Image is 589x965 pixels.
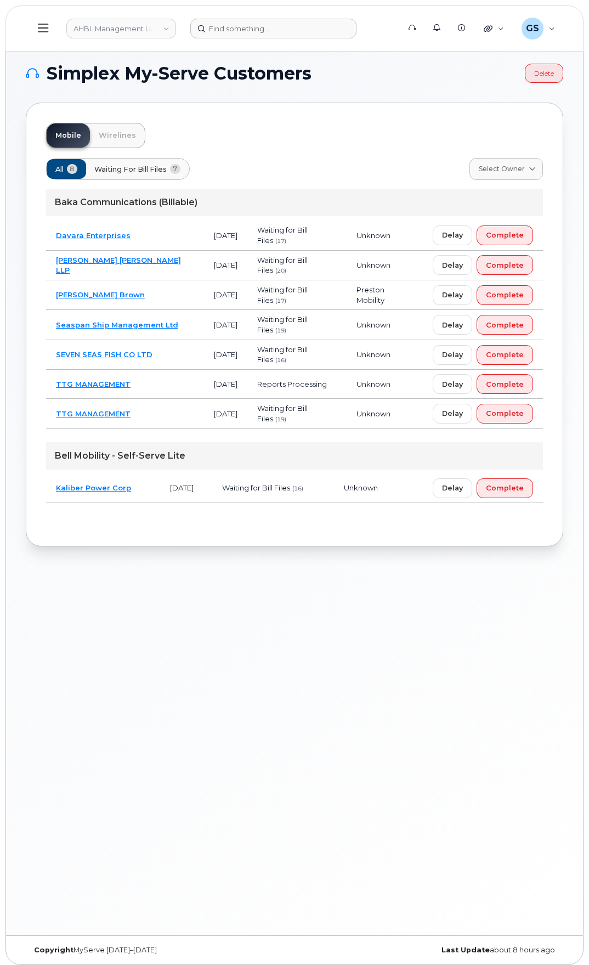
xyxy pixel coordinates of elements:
[442,408,463,419] span: Delay
[275,267,286,274] span: (20)
[275,297,286,304] span: (17)
[433,345,472,365] button: Delay
[356,320,390,329] span: Unknown
[356,231,390,240] span: Unknown
[486,408,524,419] span: Complete
[442,379,463,390] span: Delay
[257,285,308,304] span: Waiting for Bill Files
[56,290,145,299] a: [PERSON_NAME] Brown
[469,158,543,180] a: Select Owner
[442,260,463,270] span: Delay
[94,164,167,174] span: Waiting for Bill Files
[486,230,524,240] span: Complete
[56,380,131,388] a: TTG MANAGEMENT
[433,478,472,498] button: Delay
[204,370,247,399] td: [DATE]
[441,946,490,954] strong: Last Update
[477,255,533,275] button: Complete
[477,374,533,394] button: Complete
[275,357,286,364] span: (16)
[90,123,145,148] a: Wirelines
[56,350,152,359] a: SEVEN SEAS FISH CO LTD
[56,483,131,492] a: Kaliber Power Corp
[222,483,290,492] span: Waiting for Bill Files
[275,327,286,334] span: (19)
[486,349,524,360] span: Complete
[26,946,294,955] div: MyServe [DATE]–[DATE]
[204,280,247,310] td: [DATE]
[56,409,131,418] a: TTG MANAGEMENT
[442,230,463,240] span: Delay
[433,404,472,424] button: Delay
[486,290,524,300] span: Complete
[204,399,247,428] td: [DATE]
[56,320,178,329] a: Seaspan Ship Management Ltd
[257,404,308,423] span: Waiting for Bill Files
[46,189,543,216] div: Baka Communications (Billable)
[442,349,463,360] span: Delay
[47,65,312,82] span: Simplex My-Serve Customers
[486,260,524,270] span: Complete
[257,380,327,388] span: Reports Processing
[34,946,73,954] strong: Copyright
[204,251,247,280] td: [DATE]
[257,315,308,334] span: Waiting for Bill Files
[477,285,533,305] button: Complete
[275,238,286,245] span: (17)
[433,225,472,245] button: Delay
[204,310,247,340] td: [DATE]
[433,285,472,305] button: Delay
[356,350,390,359] span: Unknown
[486,379,524,390] span: Complete
[486,320,524,330] span: Complete
[257,225,308,245] span: Waiting for Bill Files
[433,255,472,275] button: Delay
[170,164,180,174] span: 7
[477,225,533,245] button: Complete
[47,123,90,148] a: Mobile
[204,340,247,370] td: [DATE]
[294,946,563,955] div: about 8 hours ago
[433,315,472,335] button: Delay
[160,474,212,503] td: [DATE]
[275,416,286,423] span: (19)
[442,290,463,300] span: Delay
[292,485,303,492] span: (16)
[356,409,390,418] span: Unknown
[356,261,390,269] span: Unknown
[477,478,533,498] button: Complete
[479,164,525,174] span: Select Owner
[356,285,384,304] span: Preston Mobility
[356,380,390,388] span: Unknown
[477,315,533,335] button: Complete
[46,442,543,470] div: Bell Mobility - Self-Serve Lite
[477,404,533,424] button: Complete
[433,374,472,394] button: Delay
[204,221,247,250] td: [DATE]
[525,64,563,83] a: Delete
[257,345,308,364] span: Waiting for Bill Files
[56,256,181,275] a: [PERSON_NAME] [PERSON_NAME] LLP
[442,320,463,330] span: Delay
[56,231,131,240] a: Davara Enterprises
[442,483,463,493] span: Delay
[486,483,524,493] span: Complete
[477,345,533,365] button: Complete
[344,483,378,492] span: Unknown
[257,256,308,275] span: Waiting for Bill Files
